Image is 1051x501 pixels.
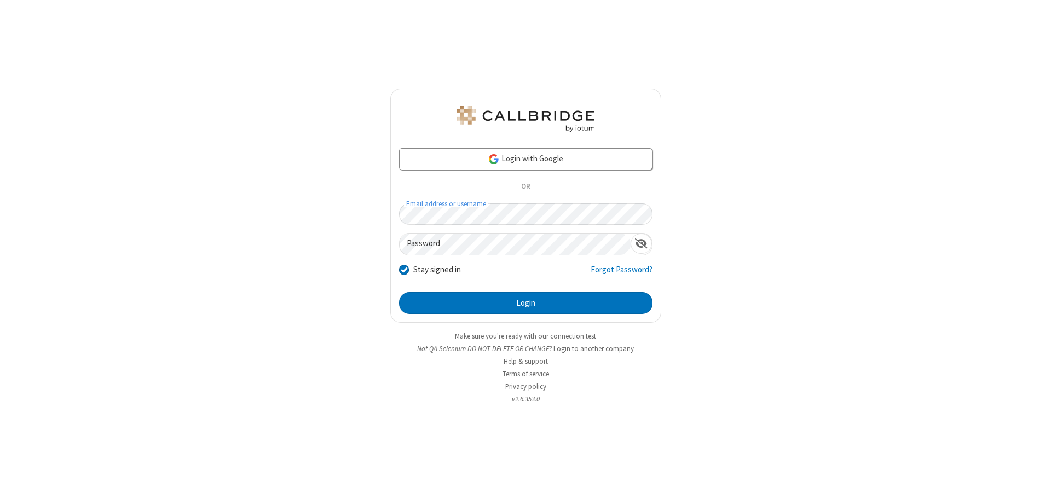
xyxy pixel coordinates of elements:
a: Privacy policy [505,382,546,391]
button: Login to another company [553,343,634,354]
li: Not QA Selenium DO NOT DELETE OR CHANGE? [390,343,661,354]
a: Terms of service [503,369,549,378]
a: Forgot Password? [591,264,652,284]
label: Stay signed in [413,264,461,276]
iframe: Chat [1024,473,1043,493]
button: Login [399,292,652,314]
a: Help & support [504,357,548,366]
img: QA Selenium DO NOT DELETE OR CHANGE [454,106,597,132]
div: Show password [631,234,652,254]
a: Login with Google [399,148,652,170]
input: Email address or username [399,203,652,225]
input: Password [400,234,631,255]
li: v2.6.353.0 [390,394,661,404]
img: google-icon.png [488,153,500,165]
span: OR [517,179,534,195]
a: Make sure you're ready with our connection test [455,331,596,341]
